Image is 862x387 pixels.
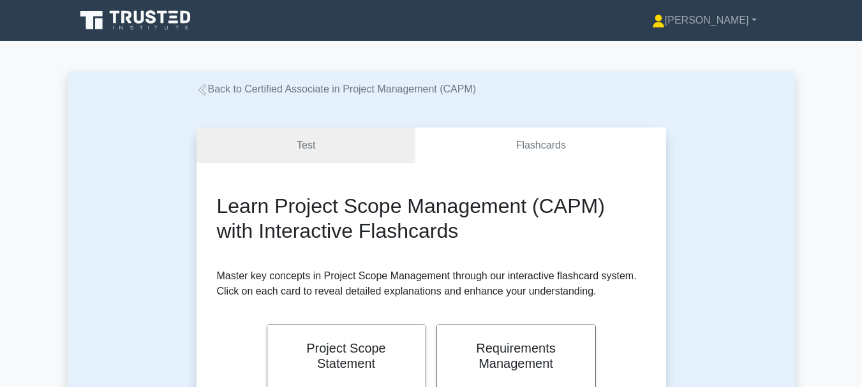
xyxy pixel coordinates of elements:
h2: Project Scope Statement [283,340,410,371]
a: Test [197,128,416,164]
p: Master key concepts in Project Scope Management through our interactive flashcard system. Click o... [217,268,646,299]
h2: Learn Project Scope Management (CAPM) with Interactive Flashcards [217,194,646,243]
a: [PERSON_NAME] [621,8,787,33]
a: Flashcards [415,128,665,164]
h2: Requirements Management [452,340,580,371]
a: Back to Certified Associate in Project Management (CAPM) [197,84,477,94]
